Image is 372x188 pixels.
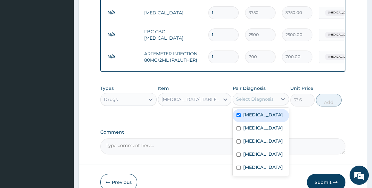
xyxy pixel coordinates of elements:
div: [MEDICAL_DATA] TABLET - 500MG [161,96,220,103]
td: ARTEMETER INJECTION - 80MG/2ML (PALUTHER) [141,47,205,67]
span: [MEDICAL_DATA] [325,54,355,60]
label: [MEDICAL_DATA] [243,112,283,118]
label: Unit Price [290,85,313,91]
label: Comment [100,129,345,135]
label: Pair Diagnosis [233,85,266,91]
label: [MEDICAL_DATA] [243,138,283,144]
div: Minimize live chat window [105,3,120,19]
td: N/A [104,7,141,19]
label: [MEDICAL_DATA] [243,125,283,131]
div: Chat with us now [33,36,108,44]
label: Types [100,86,114,91]
td: N/A [104,29,141,41]
td: FBC CBC-[MEDICAL_DATA] [141,25,205,44]
td: [MEDICAL_DATA] [141,6,205,19]
span: We're online! [37,54,88,119]
span: [MEDICAL_DATA] [325,10,355,16]
div: Select Diagnosis [236,96,274,102]
td: N/A [104,51,141,63]
label: [MEDICAL_DATA] [243,151,283,157]
label: [MEDICAL_DATA] [243,164,283,170]
label: Item [158,85,169,91]
span: [MEDICAL_DATA] [325,32,355,38]
img: d_794563401_company_1708531726252_794563401 [12,32,26,48]
div: Drugs [104,96,118,103]
button: Add [316,94,342,106]
textarea: Type your message and hit 'Enter' [3,122,122,145]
